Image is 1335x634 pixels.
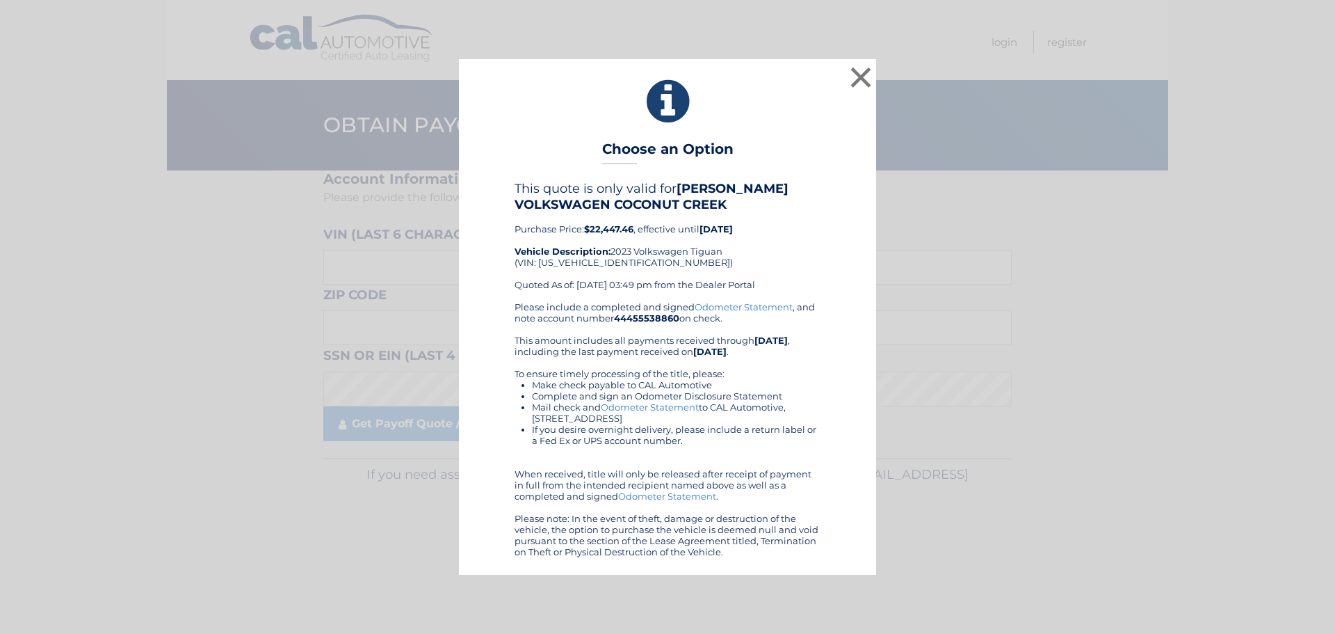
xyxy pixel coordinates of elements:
[515,181,820,301] div: Purchase Price: , effective until 2023 Volkswagen Tiguan (VIN: [US_VEHICLE_IDENTIFICATION_NUMBER]...
[532,424,820,446] li: If you desire overnight delivery, please include a return label or a Fed Ex or UPS account number.
[614,312,679,324] b: 44455538860
[532,402,820,424] li: Mail check and to CAL Automotive, [STREET_ADDRESS]
[532,379,820,390] li: Make check payable to CAL Automotive
[618,491,716,502] a: Odometer Statement
[584,223,633,235] b: $22,447.46
[602,141,734,165] h3: Choose an Option
[515,181,788,212] b: [PERSON_NAME] VOLKSWAGEN COCONUT CREEK
[515,181,820,212] h4: This quote is only valid for
[695,301,793,312] a: Odometer Statement
[601,402,699,413] a: Odometer Statement
[693,346,727,357] b: [DATE]
[532,390,820,402] li: Complete and sign an Odometer Disclosure Statement
[515,301,820,557] div: Please include a completed and signed , and note account number on check. This amount includes al...
[515,246,610,257] strong: Vehicle Description:
[754,335,788,346] b: [DATE]
[699,223,733,235] b: [DATE]
[847,63,875,91] button: ×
